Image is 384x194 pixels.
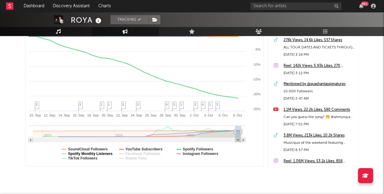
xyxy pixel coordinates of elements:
[284,44,356,51] div: ALL TOUR DATES AND TICKETS THROUGH LINK IN [GEOGRAPHIC_DATA] 🤩❤️‍🔥 Let's gooooo! #ohmyroya #songw...
[284,62,356,70] a: Reel: 142k Views, 5.93k Likes, 270 Comments
[73,113,84,117] text: 16. Sep
[209,103,211,106] span: 1
[284,51,356,58] div: [DATE] 3:16 PM
[284,158,356,165] a: Reel: 1.06M Views, 53.1k Likes, 858 Comments
[284,139,356,146] div: Musicquiz of the weekend featuring [PERSON_NAME] 🤩 Can you guess the song? 🤭 #ohmyroya #lanadelre...
[253,92,260,96] text: -20%
[284,146,356,154] div: [DATE] 6:57 PM
[68,152,113,156] text: Spotify Monthly Listeners
[218,113,227,117] text: 6. Oct
[284,106,356,113] a: 1.1M Views, 22.2k Likes, 580 Comments
[359,4,363,8] button: 99+
[284,113,356,121] div: Can you guess the song? 🤭 #ohmyroya #lanadelrey #mashup #musicquiz #songwritersofinstagram
[68,156,97,160] text: TikTok Followers
[182,147,213,151] text: Spotify Followers
[87,113,99,117] text: 18. Sep
[250,2,342,10] input: Search for artists
[116,113,127,117] text: 22. Sep
[284,95,356,102] div: [DATE] 2:47 AM
[284,88,356,95] div: 10,000 Followers
[284,132,356,139] a: 3.8M Views, 213k Likes, 10.2k Shares
[79,103,81,106] span: 3
[284,70,356,77] div: [DATE] 3:12 PM
[58,113,70,117] text: 14. Sep
[145,113,156,117] text: 26. Sep
[202,103,204,106] span: 4
[189,113,198,117] text: 2. Oct
[253,77,260,81] text: -15%
[253,63,260,66] text: -10%
[216,103,218,106] span: 3
[110,15,148,24] button: Tracking
[131,113,142,117] text: 24. Sep
[233,113,242,117] text: 8. Oct
[174,113,185,117] text: 30. Sep
[71,15,103,25] div: ROYA
[284,37,356,44] a: 278k Views, 14.6k Likes, 537 Shares
[182,152,218,156] text: Instagram Followers
[204,113,213,117] text: 4. Oct
[125,152,160,156] text: Facebook Followers
[29,113,41,117] text: 10. Sep
[122,103,124,106] span: 3
[173,103,175,106] span: 3
[284,121,356,128] div: [DATE] 7:01 PM
[36,103,38,106] span: 2
[284,81,356,88] a: Mentioned by @quashantassignatures
[125,156,147,160] text: Deezer Fans
[108,103,110,106] span: 1
[254,48,260,51] text: -5%
[68,147,108,151] text: SoundCloud Followers
[137,103,139,106] span: 3
[159,113,171,117] text: 28. Sep
[195,103,196,106] span: 2
[44,113,55,117] text: 12. Sep
[125,147,162,151] text: YouTube Subscribers
[101,113,113,117] text: 20. Sep
[284,165,356,172] div: [DATE] 5:05 PM
[166,103,168,106] span: 4
[180,103,182,106] span: 1
[101,103,103,106] span: 1
[361,2,369,6] div: 99 +
[253,107,260,111] text: -25%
